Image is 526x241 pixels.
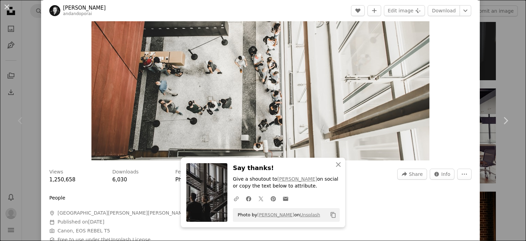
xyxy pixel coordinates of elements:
span: Share [409,169,423,179]
a: andandoporai [63,11,92,16]
a: Unsplash [300,212,320,217]
button: Canon, EOS REBEL T5 [58,228,110,234]
button: Stats about this image [430,169,455,180]
a: Photos [175,177,193,183]
button: Share this image [397,169,427,180]
img: Go to Rafael de Nadai's profile [49,5,60,16]
button: Choose download size [460,5,471,16]
span: [GEOGRAPHIC_DATA][PERSON_NAME][PERSON_NAME], [GEOGRAPHIC_DATA] [58,210,241,217]
button: Add to Collection [367,5,381,16]
a: Share on Twitter [255,192,267,205]
button: Copy to clipboard [327,209,339,221]
a: [PERSON_NAME] [277,176,317,182]
a: Share on Pinterest [267,192,279,205]
h3: Featured in [175,169,202,176]
p: Give a shoutout to on social or copy the text below to attribute. [233,176,340,190]
a: Download [428,5,460,16]
button: Edit image [384,5,425,16]
span: Published on [58,219,104,225]
span: Photo by on [234,209,320,220]
span: 1,250,658 [49,177,75,183]
a: Share over email [279,192,292,205]
a: [PERSON_NAME] [63,4,106,11]
time: February 1, 2018 at 2:22:42 PM GMT+3 [88,219,104,225]
a: Share on Facebook [242,192,255,205]
h3: Downloads [112,169,139,176]
h3: Views [49,169,63,176]
span: Info [441,169,451,179]
a: [PERSON_NAME] [257,212,294,217]
span: 6,030 [112,177,127,183]
button: Like [351,5,365,16]
p: People [49,195,65,202]
h3: Say thanks! [233,163,340,173]
button: More Actions [457,169,472,180]
a: Next [485,88,526,154]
